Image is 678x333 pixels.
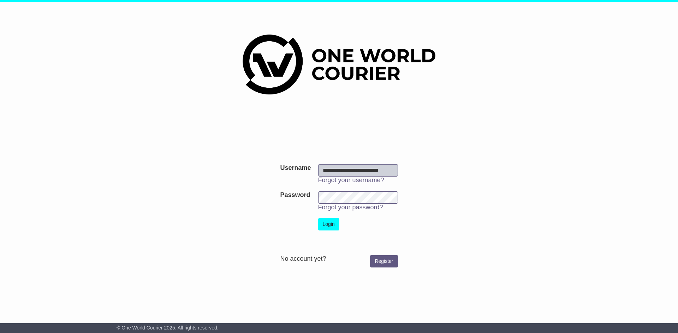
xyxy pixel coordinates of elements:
[243,35,435,94] img: One World
[117,325,219,331] span: © One World Courier 2025. All rights reserved.
[370,255,398,267] a: Register
[318,218,339,230] button: Login
[318,177,384,184] a: Forgot your username?
[280,255,398,263] div: No account yet?
[280,164,311,172] label: Username
[280,191,310,199] label: Password
[318,204,383,211] a: Forgot your password?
